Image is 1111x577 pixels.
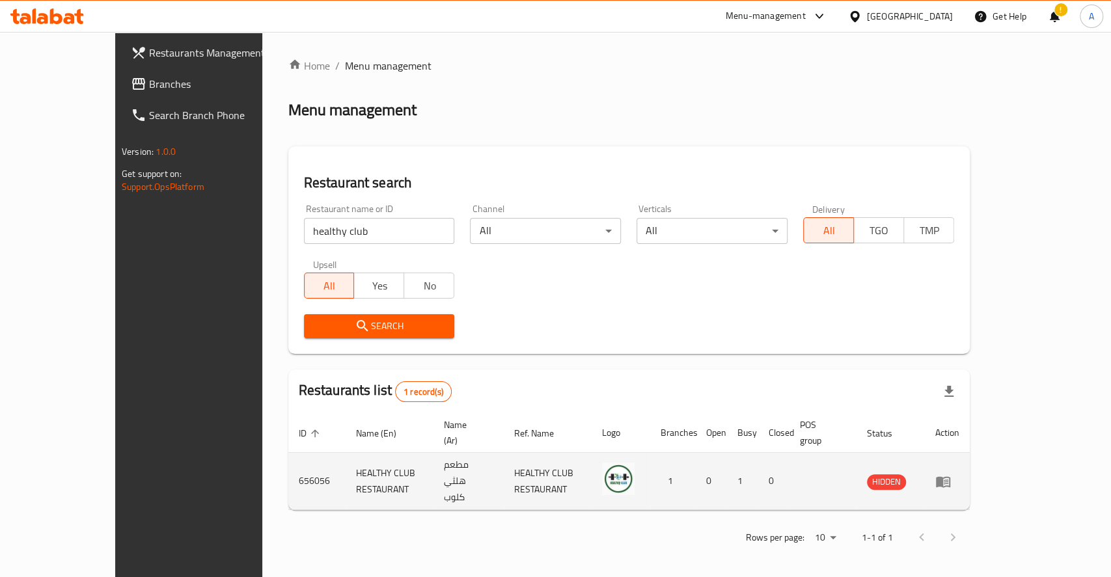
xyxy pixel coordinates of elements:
[304,273,355,299] button: All
[514,425,571,441] span: Ref. Name
[810,528,841,548] div: Rows per page:
[404,273,454,299] button: No
[120,68,301,100] a: Branches
[396,386,451,398] span: 1 record(s)
[156,143,176,160] span: 1.0.0
[433,453,504,510] td: مطعم هلثي كلوب
[409,276,449,295] span: No
[395,381,452,402] div: Total records count
[345,58,432,74] span: Menu management
[353,273,404,299] button: Yes
[288,58,330,74] a: Home
[120,37,301,68] a: Restaurants Management
[288,100,417,120] h2: Menu management
[299,425,323,441] span: ID
[304,218,455,244] input: Search for restaurant name or ID..
[809,221,849,240] span: All
[867,9,953,23] div: [GEOGRAPHIC_DATA]
[359,276,399,295] span: Yes
[288,453,346,510] td: 656056
[444,417,488,448] span: Name (Ar)
[862,530,893,546] p: 1-1 of 1
[288,413,970,510] table: enhanced table
[650,453,696,510] td: 1
[867,474,906,489] span: HIDDEN
[909,221,949,240] span: TMP
[650,413,696,453] th: Branches
[120,100,301,131] a: Search Branch Phone
[1089,9,1094,23] span: A
[812,204,845,213] label: Delivery
[925,413,970,453] th: Action
[356,425,413,441] span: Name (En)
[803,217,854,243] button: All
[903,217,954,243] button: TMP
[470,218,621,244] div: All
[346,453,433,510] td: HEALTHY CLUB RESTAURANT
[867,425,909,441] span: Status
[696,413,727,453] th: Open
[727,453,758,510] td: 1
[310,276,350,295] span: All
[727,413,758,453] th: Busy
[859,221,899,240] span: TGO
[758,413,789,453] th: Closed
[313,260,337,269] label: Upsell
[696,453,727,510] td: 0
[758,453,789,510] td: 0
[149,107,290,123] span: Search Branch Phone
[602,463,635,495] img: HEALTHY CLUB RESTAURANT
[122,178,204,195] a: Support.OpsPlatform
[726,8,806,24] div: Menu-management
[335,58,340,74] li: /
[800,417,841,448] span: POS group
[853,217,904,243] button: TGO
[299,381,452,402] h2: Restaurants list
[304,314,455,338] button: Search
[288,58,970,74] nav: breadcrumb
[314,318,445,334] span: Search
[504,453,592,510] td: HEALTHY CLUB RESTAURANT
[304,173,954,193] h2: Restaurant search
[122,143,154,160] span: Version:
[637,218,788,244] div: All
[746,530,804,546] p: Rows per page:
[149,76,290,92] span: Branches
[592,413,650,453] th: Logo
[122,165,182,182] span: Get support on:
[933,376,965,407] div: Export file
[149,45,290,60] span: Restaurants Management
[935,474,959,489] div: Menu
